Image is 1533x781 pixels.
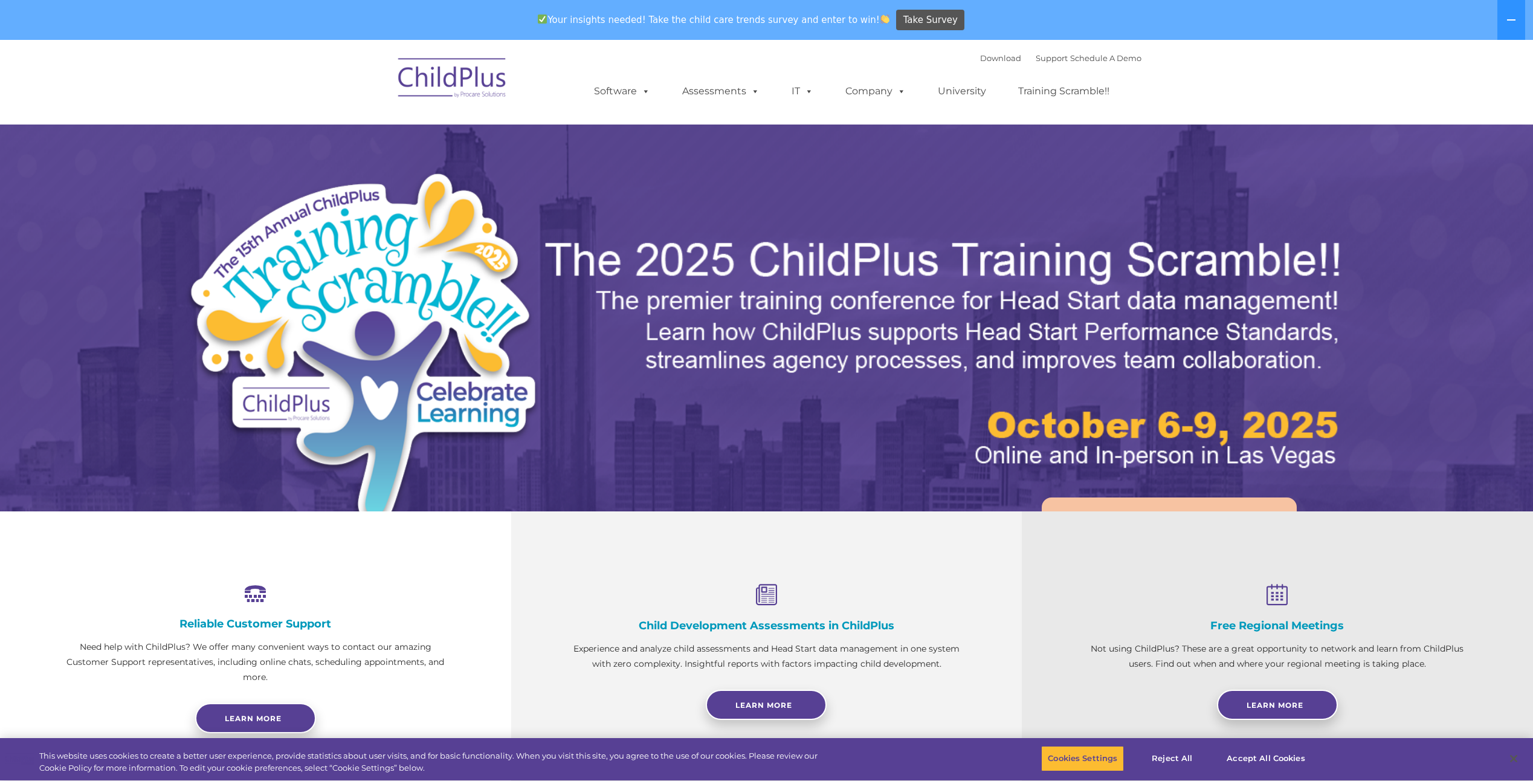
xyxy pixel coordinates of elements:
a: Training Scramble!! [1006,79,1122,103]
a: Learn More [1042,497,1297,566]
img: ✅ [538,15,547,24]
p: Experience and analyze child assessments and Head Start data management in one system with zero c... [572,641,962,672]
h4: Child Development Assessments in ChildPlus [572,619,962,632]
span: Learn More [735,701,792,710]
a: Software [582,79,662,103]
button: Close [1500,745,1527,772]
font: | [980,53,1141,63]
button: Reject All [1134,746,1210,771]
a: Schedule A Demo [1070,53,1141,63]
span: Phone number [168,129,219,138]
button: Cookies Settings [1041,746,1124,771]
a: Learn More [1217,690,1338,720]
a: Learn More [706,690,827,720]
div: This website uses cookies to create a better user experience, provide statistics about user visit... [39,750,843,774]
button: Accept All Cookies [1220,746,1311,771]
img: 👏 [880,15,889,24]
a: IT [779,79,825,103]
h4: Free Regional Meetings [1082,619,1473,632]
a: Take Survey [896,10,964,31]
a: Company [833,79,918,103]
a: Learn more [195,703,316,733]
span: Learn More [1247,701,1303,710]
span: Take Survey [903,10,958,31]
a: Support [1036,53,1068,63]
a: Download [980,53,1021,63]
a: University [926,79,998,103]
p: Not using ChildPlus? These are a great opportunity to network and learn from ChildPlus users. Fin... [1082,641,1473,672]
h4: Reliable Customer Support [60,617,451,630]
a: Assessments [670,79,772,103]
span: Your insights needed! Take the child care trends survey and enter to win! [533,8,895,31]
p: Need help with ChildPlus? We offer many convenient ways to contact our amazing Customer Support r... [60,640,451,685]
span: Last name [168,80,205,89]
img: ChildPlus by Procare Solutions [392,50,513,110]
span: Learn more [225,714,282,723]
